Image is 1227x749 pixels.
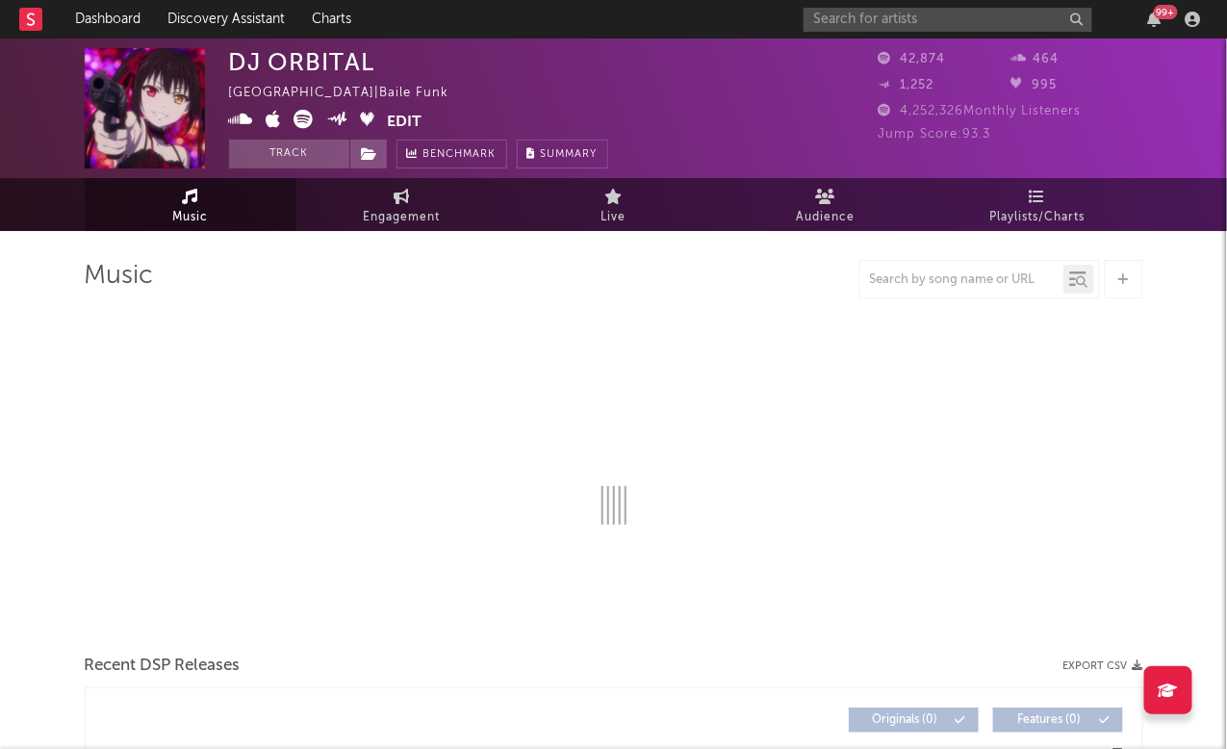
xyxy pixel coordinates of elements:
[804,8,1092,32] input: Search for artists
[932,178,1143,231] a: Playlists/Charts
[423,143,497,167] span: Benchmark
[849,708,979,733] button: Originals(0)
[1006,714,1094,726] span: Features ( 0 )
[229,82,472,105] div: [GEOGRAPHIC_DATA] | Baile Funk
[1148,12,1162,27] button: 99+
[993,708,1123,733] button: Features(0)
[796,206,855,229] span: Audience
[396,140,507,168] a: Benchmark
[989,206,1085,229] span: Playlists/Charts
[879,105,1082,117] span: 4,252,326 Monthly Listeners
[229,48,375,76] div: DJ ORBITAL
[1063,660,1143,672] button: Export CSV
[720,178,932,231] a: Audience
[1010,53,1059,65] span: 464
[861,714,950,726] span: Originals ( 0 )
[879,53,946,65] span: 42,874
[296,178,508,231] a: Engagement
[364,206,441,229] span: Engagement
[1010,79,1057,91] span: 995
[387,110,422,134] button: Edit
[85,178,296,231] a: Music
[517,140,608,168] button: Summary
[541,149,598,160] span: Summary
[879,79,934,91] span: 1,252
[172,206,208,229] span: Music
[229,140,349,168] button: Track
[860,272,1063,288] input: Search by song name or URL
[508,178,720,231] a: Live
[601,206,626,229] span: Live
[85,655,241,678] span: Recent DSP Releases
[1154,5,1178,19] div: 99 +
[879,128,991,141] span: Jump Score: 93.3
